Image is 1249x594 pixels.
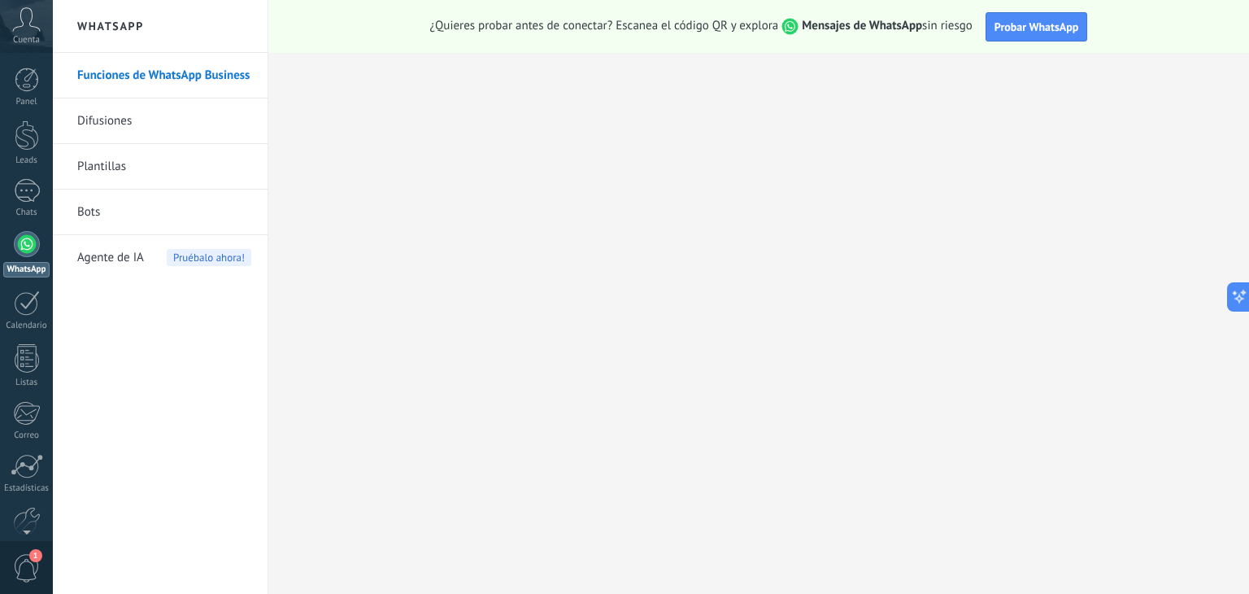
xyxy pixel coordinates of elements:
[3,321,50,331] div: Calendario
[994,20,1079,34] span: Probar WhatsApp
[3,207,50,218] div: Chats
[29,549,42,562] span: 1
[3,378,50,388] div: Listas
[53,144,268,190] li: Plantillas
[77,190,251,235] a: Bots
[3,97,50,107] div: Panel
[167,249,251,266] span: Pruébalo ahora!
[53,190,268,235] li: Bots
[3,262,50,277] div: WhatsApp
[3,155,50,166] div: Leads
[802,18,922,33] strong: Mensajes de WhatsApp
[77,53,251,98] a: Funciones de WhatsApp Business
[986,12,1088,41] button: Probar WhatsApp
[77,235,144,281] span: Agente de IA
[3,483,50,494] div: Estadísticas
[77,235,251,281] a: Agente de IAPruébalo ahora!
[77,144,251,190] a: Plantillas
[3,430,50,441] div: Correo
[430,18,973,35] span: ¿Quieres probar antes de conectar? Escanea el código QR y explora sin riesgo
[77,98,251,144] a: Difusiones
[53,53,268,98] li: Funciones de WhatsApp Business
[13,35,40,46] span: Cuenta
[53,235,268,280] li: Agente de IA
[53,98,268,144] li: Difusiones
